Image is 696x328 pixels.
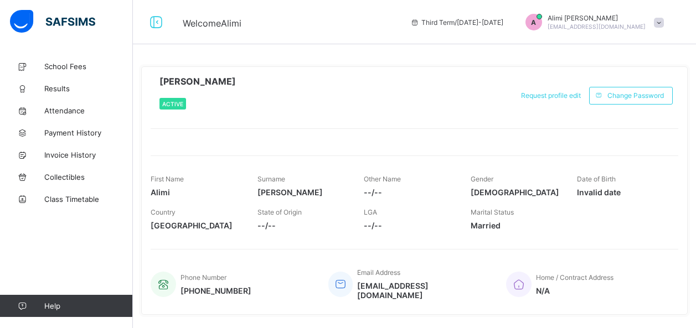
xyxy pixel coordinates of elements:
span: Married [471,221,561,230]
span: LGA [364,208,377,216]
span: Welcome Alimi [183,18,241,29]
span: Alimi [PERSON_NAME] [548,14,646,22]
span: Invalid date [577,188,667,197]
span: Email Address [357,268,400,277]
span: Home / Contract Address [536,273,613,282]
span: --/-- [364,221,454,230]
span: Attendance [44,106,133,115]
span: First Name [151,175,184,183]
span: [EMAIL_ADDRESS][DOMAIN_NAME] [548,23,646,30]
span: Active [162,101,183,107]
span: Other Name [364,175,401,183]
span: Invoice History [44,150,133,159]
span: [GEOGRAPHIC_DATA] [151,221,241,230]
span: [EMAIL_ADDRESS][DOMAIN_NAME] [357,281,489,300]
span: [DEMOGRAPHIC_DATA] [471,188,561,197]
span: N/A [536,286,613,295]
span: Change Password [607,91,664,100]
span: Alimi [151,188,241,197]
span: Surname [257,175,285,183]
span: Phone Number [181,273,226,282]
span: Collectibles [44,173,133,181]
span: [PERSON_NAME] [159,76,236,87]
div: AlimiIbrahim [514,14,669,30]
span: School Fees [44,62,133,71]
span: session/term information [410,18,503,27]
span: Date of Birth [577,175,616,183]
span: Request profile edit [521,91,581,100]
span: Help [44,301,132,310]
span: Class Timetable [44,195,133,204]
span: Country [151,208,176,216]
span: [PHONE_NUMBER] [181,286,251,295]
span: A [531,18,536,27]
span: [PERSON_NAME] [257,188,348,197]
span: Payment History [44,128,133,137]
img: safsims [10,10,95,33]
span: Marital Status [471,208,514,216]
span: --/-- [257,221,348,230]
span: --/-- [364,188,454,197]
span: Results [44,84,133,93]
span: State of Origin [257,208,302,216]
span: Gender [471,175,493,183]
